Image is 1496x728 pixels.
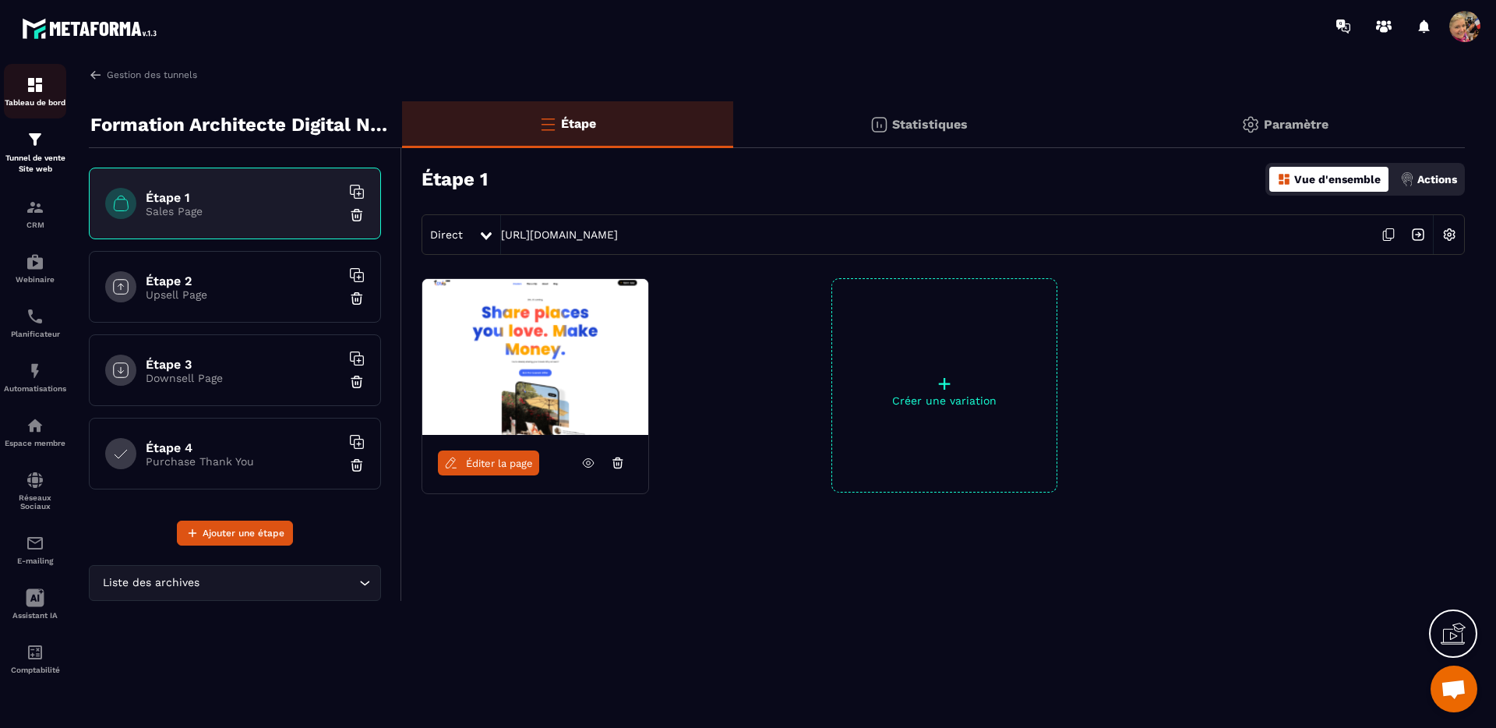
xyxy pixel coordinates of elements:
[146,190,340,205] h6: Étape 1
[4,459,66,522] a: social-networksocial-networkRéseaux Sociaux
[430,228,463,241] span: Direct
[422,279,648,435] img: image
[203,574,355,592] input: Search for option
[870,115,888,134] img: stats.20deebd0.svg
[4,384,66,393] p: Automatisations
[90,109,390,140] p: Formation Architecte Digital No-Code
[146,455,340,468] p: Purchase Thank You
[26,76,44,94] img: formation
[1264,117,1328,132] p: Paramètre
[1400,172,1414,186] img: actions.d6e523a2.png
[22,14,162,43] img: logo
[4,241,66,295] a: automationsautomationsWebinaire
[4,64,66,118] a: formationformationTableau de bord
[1241,115,1260,134] img: setting-gr.5f69749f.svg
[4,522,66,577] a: emailemailE-mailing
[146,440,340,455] h6: Étape 4
[146,357,340,372] h6: Étape 3
[4,439,66,447] p: Espace membre
[349,291,365,306] img: trash
[4,631,66,686] a: accountantaccountantComptabilité
[89,68,197,82] a: Gestion des tunnels
[349,374,365,390] img: trash
[1417,173,1457,186] p: Actions
[4,98,66,107] p: Tableau de bord
[4,118,66,186] a: formationformationTunnel de vente Site web
[349,458,365,473] img: trash
[4,666,66,674] p: Comptabilité
[4,493,66,511] p: Réseaux Sociaux
[26,198,44,217] img: formation
[1434,220,1464,249] img: setting-w.858f3a88.svg
[1403,220,1433,249] img: arrow-next.bcc2205e.svg
[99,574,203,592] span: Liste des archives
[26,643,44,662] img: accountant
[26,534,44,553] img: email
[203,525,284,541] span: Ajouter une étape
[4,577,66,631] a: Assistant IA
[4,611,66,620] p: Assistant IA
[4,350,66,405] a: automationsautomationsAutomatisations
[4,275,66,284] p: Webinaire
[501,228,618,241] a: [URL][DOMAIN_NAME]
[538,115,557,133] img: bars-o.4a397970.svg
[26,416,44,435] img: automations
[146,274,340,288] h6: Étape 2
[1431,666,1477,712] div: Ouvrir le chat
[349,207,365,223] img: trash
[26,307,44,326] img: scheduler
[146,372,340,384] p: Downsell Page
[4,153,66,175] p: Tunnel de vente Site web
[89,68,103,82] img: arrow
[4,221,66,229] p: CRM
[1294,173,1381,186] p: Vue d'ensemble
[4,186,66,241] a: formationformationCRM
[177,521,293,546] button: Ajouter une étape
[1277,172,1291,186] img: dashboard-orange.40269519.svg
[4,557,66,565] p: E-mailing
[4,295,66,350] a: schedulerschedulerPlanificateur
[146,205,340,217] p: Sales Page
[832,373,1057,394] p: +
[561,116,596,131] p: Étape
[4,330,66,338] p: Planificateur
[26,253,44,271] img: automations
[832,394,1057,407] p: Créer une variation
[89,565,381,601] div: Search for option
[422,168,488,190] h3: Étape 1
[26,471,44,489] img: social-network
[4,405,66,459] a: automationsautomationsEspace membre
[146,288,340,301] p: Upsell Page
[26,362,44,380] img: automations
[26,130,44,149] img: formation
[438,451,539,475] a: Éditer la page
[892,117,968,132] p: Statistiques
[466,458,533,469] span: Éditer la page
